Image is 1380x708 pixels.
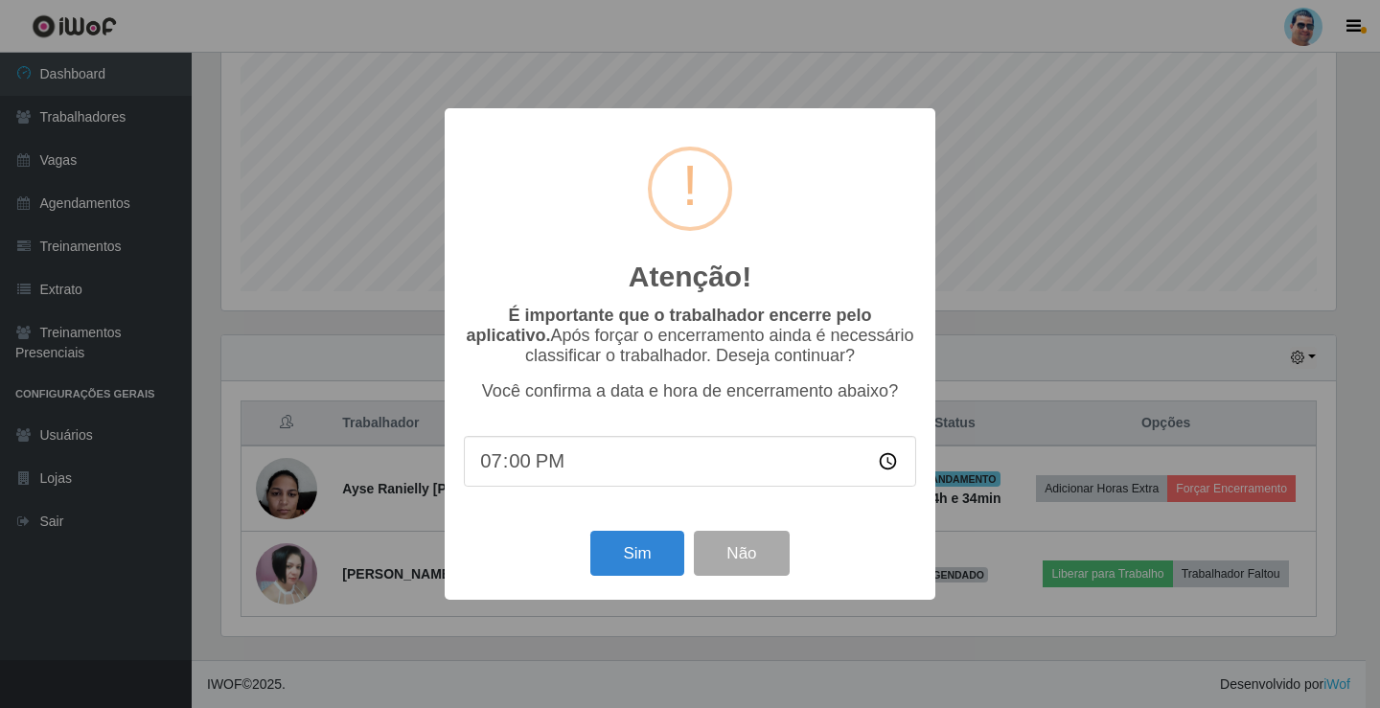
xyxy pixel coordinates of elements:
[466,306,871,345] b: É importante que o trabalhador encerre pelo aplicativo.
[464,381,916,401] p: Você confirma a data e hora de encerramento abaixo?
[694,531,789,576] button: Não
[629,260,751,294] h2: Atenção!
[590,531,683,576] button: Sim
[464,306,916,366] p: Após forçar o encerramento ainda é necessário classificar o trabalhador. Deseja continuar?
